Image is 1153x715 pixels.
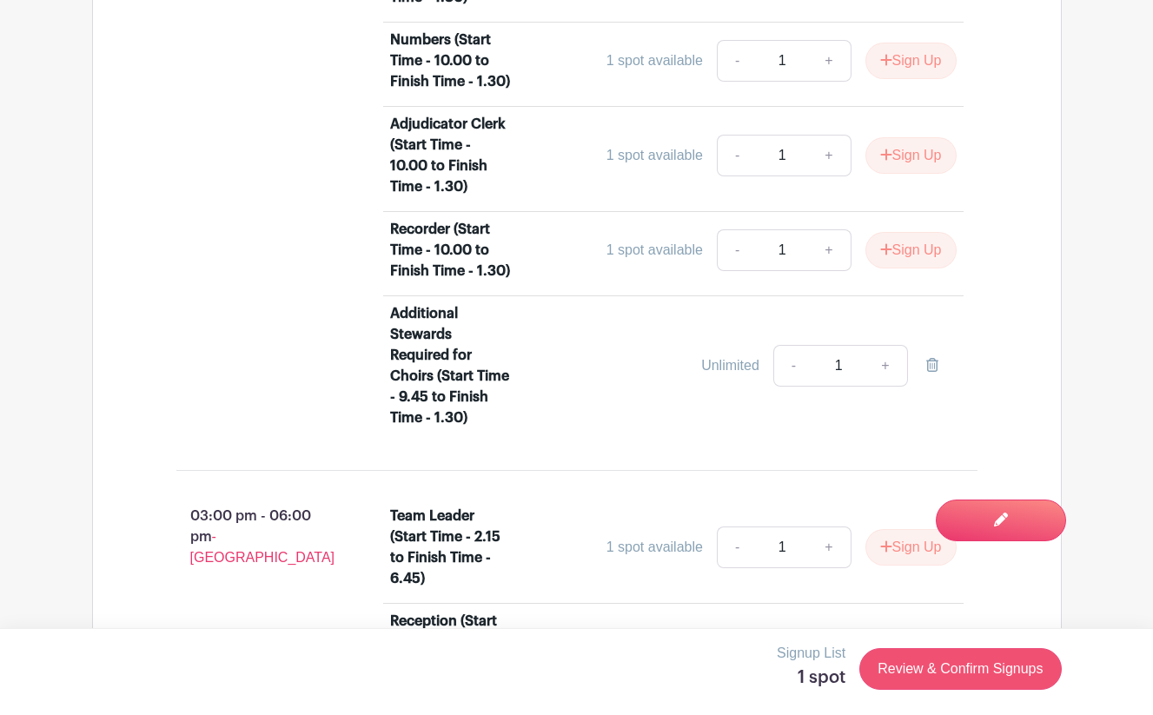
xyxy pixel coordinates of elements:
[807,229,851,271] a: +
[865,43,957,79] button: Sign Up
[865,137,957,174] button: Sign Up
[149,499,363,575] p: 03:00 pm - 06:00 pm
[777,667,845,688] h5: 1 spot
[390,114,511,197] div: Adjudicator Clerk (Start Time - 10.00 to Finish Time - 1.30)
[807,135,851,176] a: +
[865,232,957,268] button: Sign Up
[807,40,851,82] a: +
[606,240,703,261] div: 1 spot available
[606,537,703,558] div: 1 spot available
[717,526,757,568] a: -
[701,355,759,376] div: Unlimited
[717,135,757,176] a: -
[390,219,511,281] div: Recorder (Start Time - 10.00 to Finish Time - 1.30)
[606,145,703,166] div: 1 spot available
[390,611,511,694] div: Reception (Start Time - 2.15 to Finish Time - 6.45)
[773,345,813,387] a: -
[777,643,845,664] p: Signup List
[859,648,1061,690] a: Review & Confirm Signups
[606,50,703,71] div: 1 spot available
[390,30,511,92] div: Numbers (Start Time - 10.00 to Finish Time - 1.30)
[864,345,907,387] a: +
[717,229,757,271] a: -
[390,506,511,589] div: Team Leader (Start Time - 2.15 to Finish Time - 6.45)
[807,526,851,568] a: +
[717,40,757,82] a: -
[390,303,511,428] div: Additional Stewards Required for Choirs (Start Time - 9.45 to Finish Time - 1.30)
[865,529,957,566] button: Sign Up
